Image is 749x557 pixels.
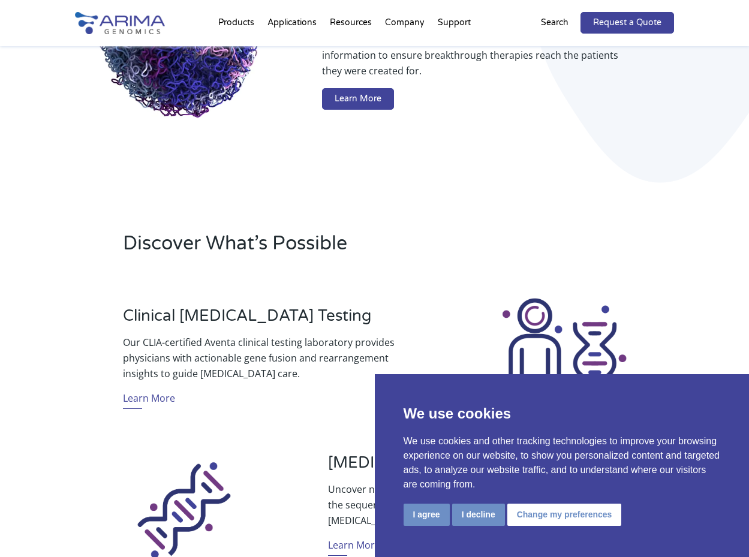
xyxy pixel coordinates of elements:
[498,296,630,428] img: Clinical Testing Icon
[507,504,622,526] button: Change my preferences
[541,15,568,31] p: Search
[328,453,627,481] h3: [MEDICAL_DATA] Genomics
[75,12,165,34] img: Arima-Genomics-logo
[322,32,627,88] p: We’re leveraging whole-genome sequence and structure information to ensure breakthrough therapies...
[123,335,422,381] p: Our CLIA-certified Aventa clinical testing laboratory provides physicians with actionable gene fu...
[123,230,516,266] h2: Discover What’s Possible
[404,504,450,526] button: I agree
[452,504,505,526] button: I decline
[328,537,380,556] a: Learn More
[123,306,422,335] h3: Clinical [MEDICAL_DATA] Testing
[123,390,175,409] a: Learn More
[404,403,721,424] p: We use cookies
[328,481,627,528] p: Uncover novel biomarkers and therapeutic targets by exploring the sequence, structure, and regula...
[322,88,394,110] a: Learn More
[404,434,721,492] p: We use cookies and other tracking technologies to improve your browsing experience on our website...
[580,12,674,34] a: Request a Quote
